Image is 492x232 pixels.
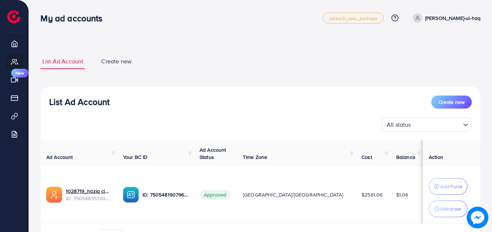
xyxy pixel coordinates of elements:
[361,191,382,198] span: $2561.06
[46,187,62,203] img: ic-ads-acc.e4c84228.svg
[425,14,480,22] p: [PERSON_NAME]-ul-haq
[431,96,472,109] button: Create new
[438,98,465,106] span: Create new
[5,72,23,87] a: New
[101,57,132,66] span: Create new
[381,117,472,132] div: Search for option
[243,153,267,161] span: Time Zone
[200,190,231,199] span: Approved
[429,153,443,161] span: Action
[385,119,412,130] span: All status
[46,153,73,161] span: Ad Account
[243,191,343,198] span: [GEOGRAPHIC_DATA]/[GEOGRAPHIC_DATA]
[49,97,110,107] h3: List Ad Account
[410,13,480,23] a: [PERSON_NAME]-ul-haq
[42,57,83,66] span: List Ad Account
[40,13,108,24] h3: My ad accounts
[123,187,139,203] img: ic-ba-acc.ded83a64.svg
[396,191,408,198] span: $1.06
[440,204,461,213] p: Withdraw
[66,195,111,202] span: ID: 7505483572002734087
[142,190,188,199] p: ID: 7505481907963052039
[11,69,29,77] span: New
[66,187,111,195] a: 1028719_haziq clothing_1747506744855
[429,178,467,195] button: Add Fund
[361,153,372,161] span: Cost
[429,201,467,217] button: Withdraw
[396,153,415,161] span: Balance
[413,118,460,130] input: Search for option
[7,10,20,23] img: logo
[66,187,111,202] div: <span class='underline'>1028719_haziq clothing_1747506744855</span></br>7505483572002734087
[323,13,384,24] a: adreach_new_package
[440,182,462,191] p: Add Fund
[467,207,488,228] img: image
[329,16,377,21] span: adreach_new_package
[123,153,148,161] span: Your BC ID
[200,146,226,161] span: Ad Account Status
